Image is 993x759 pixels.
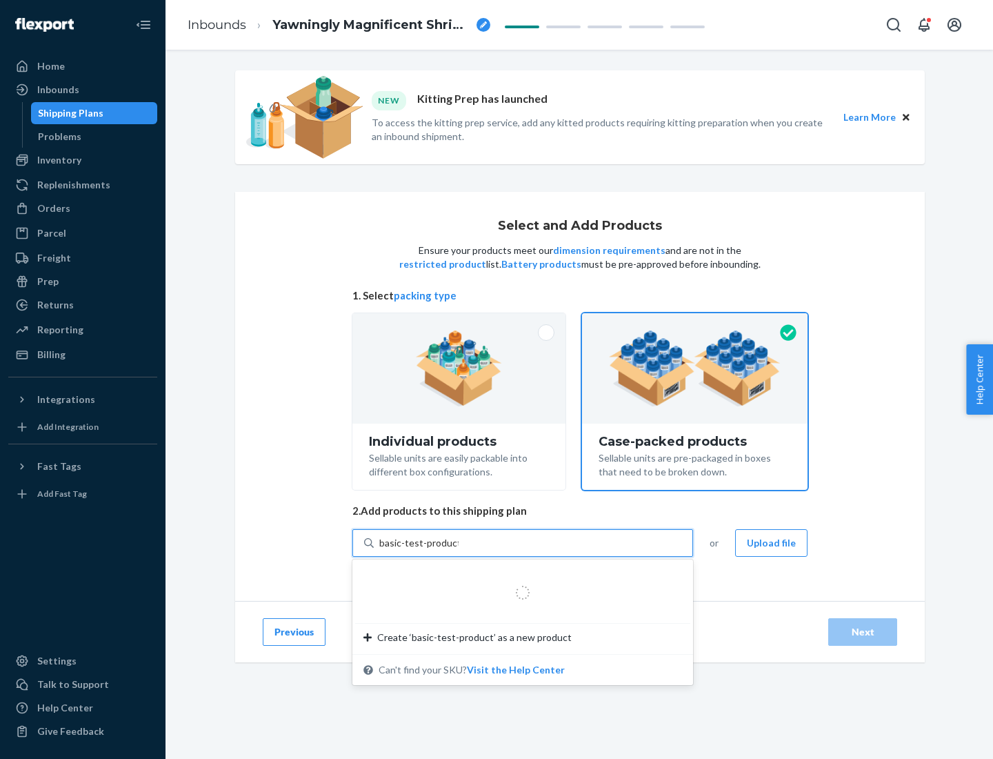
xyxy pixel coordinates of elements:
[553,244,665,257] button: dimension requirements
[8,55,157,77] a: Home
[369,435,549,448] div: Individual products
[8,697,157,719] a: Help Center
[37,59,65,73] div: Home
[37,701,93,715] div: Help Center
[37,275,59,288] div: Prep
[37,298,74,312] div: Returns
[498,219,662,233] h1: Select and Add Products
[8,483,157,505] a: Add Fast Tag
[372,91,406,110] div: NEW
[8,455,157,477] button: Fast Tags
[8,79,157,101] a: Inbounds
[899,110,914,125] button: Close
[840,625,885,639] div: Next
[828,618,897,646] button: Next
[31,126,158,148] a: Problems
[379,663,565,677] span: Can't find your SKU?
[352,504,808,518] span: 2. Add products to this shipping plan
[263,618,325,646] button: Previous
[37,83,79,97] div: Inbounds
[8,344,157,366] a: Billing
[130,11,157,39] button: Close Navigation
[37,178,110,192] div: Replenishments
[467,663,565,677] button: Create ‘basic-test-product’ as a new productCan't find your SKU?
[37,460,81,473] div: Fast Tags
[369,448,549,479] div: Sellable units are easily packable into different box configurations.
[941,11,968,39] button: Open account menu
[8,388,157,411] button: Integrations
[8,416,157,438] a: Add Integration
[37,393,95,406] div: Integrations
[8,294,157,316] a: Returns
[372,116,831,144] p: To access the kitting prep service, add any kitted products requiring kitting preparation when yo...
[394,288,457,303] button: packing type
[8,174,157,196] a: Replenishments
[188,17,246,32] a: Inbounds
[8,270,157,293] a: Prep
[398,244,762,271] p: Ensure your products meet our and are not in the list. must be pre-approved before inbounding.
[37,153,81,167] div: Inventory
[710,536,719,550] span: or
[599,448,791,479] div: Sellable units are pre-packaged in boxes that need to be broken down.
[37,201,70,215] div: Orders
[177,5,501,46] ol: breadcrumbs
[272,17,471,34] span: Yawningly Magnificent Shrimp
[31,102,158,124] a: Shipping Plans
[37,323,83,337] div: Reporting
[8,673,157,696] a: Talk to Support
[37,488,87,500] div: Add Fast Tag
[8,720,157,742] button: Give Feedback
[38,130,81,144] div: Problems
[8,650,157,672] a: Settings
[38,106,103,120] div: Shipping Plans
[8,197,157,219] a: Orders
[8,319,157,341] a: Reporting
[37,421,99,433] div: Add Integration
[416,331,502,406] img: individual-pack.facf35554cb0f1810c75b2bd6df2d64e.png
[379,536,459,550] input: Create ‘basic-test-product’ as a new productCan't find your SKU?Visit the Help Center
[8,222,157,244] a: Parcel
[37,348,66,362] div: Billing
[37,251,71,265] div: Freight
[599,435,791,448] div: Case-packed products
[399,257,486,271] button: restricted product
[37,654,77,668] div: Settings
[15,18,74,32] img: Flexport logo
[417,91,548,110] p: Kitting Prep has launched
[966,344,993,415] button: Help Center
[609,331,781,406] img: case-pack.59cecea509d18c883b923b81aeac6d0b.png
[352,288,808,303] span: 1. Select
[37,678,109,691] div: Talk to Support
[37,226,66,240] div: Parcel
[501,257,581,271] button: Battery products
[8,247,157,269] a: Freight
[735,529,808,557] button: Upload file
[37,724,104,738] div: Give Feedback
[843,110,896,125] button: Learn More
[910,11,938,39] button: Open notifications
[8,149,157,171] a: Inventory
[880,11,907,39] button: Open Search Box
[377,631,572,644] span: Create ‘basic-test-product’ as a new product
